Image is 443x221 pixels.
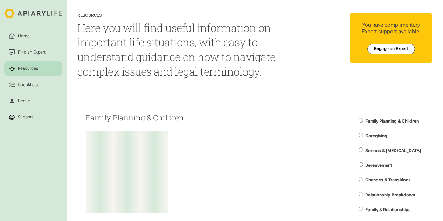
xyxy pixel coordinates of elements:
[17,33,31,40] div: Home
[86,113,350,122] h2: Family Planning & Children
[365,193,415,198] span: Relationship Breakdown
[4,61,62,76] a: Resources
[4,29,62,44] a: Home
[365,207,411,212] span: Family & Relationships
[359,133,363,137] input: Caregiving
[359,192,363,196] input: Relationship Breakdown
[359,147,363,152] input: Serious & [MEDICAL_DATA]
[77,13,285,18] div: Resources
[4,77,62,92] a: Checklists
[4,110,62,125] a: Support
[4,94,62,109] a: Profile
[17,82,39,88] div: Checklists
[354,22,428,35] div: You have complimentary Expert support available.
[77,21,285,79] h1: Here you will find useful information on important life situations, with easy to understand guida...
[17,49,47,56] div: Find an Expert
[359,207,363,211] input: Family & Relationships
[4,45,62,60] a: Find an Expert
[359,162,363,167] input: Bereavement
[365,163,392,168] span: Bereavement
[365,178,411,182] span: Changes & Transitions
[86,131,168,213] a: Get expert SupportName
[365,119,419,124] span: Family Planning & Children
[365,133,387,138] span: Caregiving
[359,177,363,181] input: Changes & Transitions
[367,44,415,54] a: Engage an Expert
[365,148,421,153] span: Serious & [MEDICAL_DATA]
[17,98,31,104] div: Profile
[359,118,363,123] input: Family Planning & Children
[17,65,39,72] div: Resources
[17,114,34,121] div: Support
